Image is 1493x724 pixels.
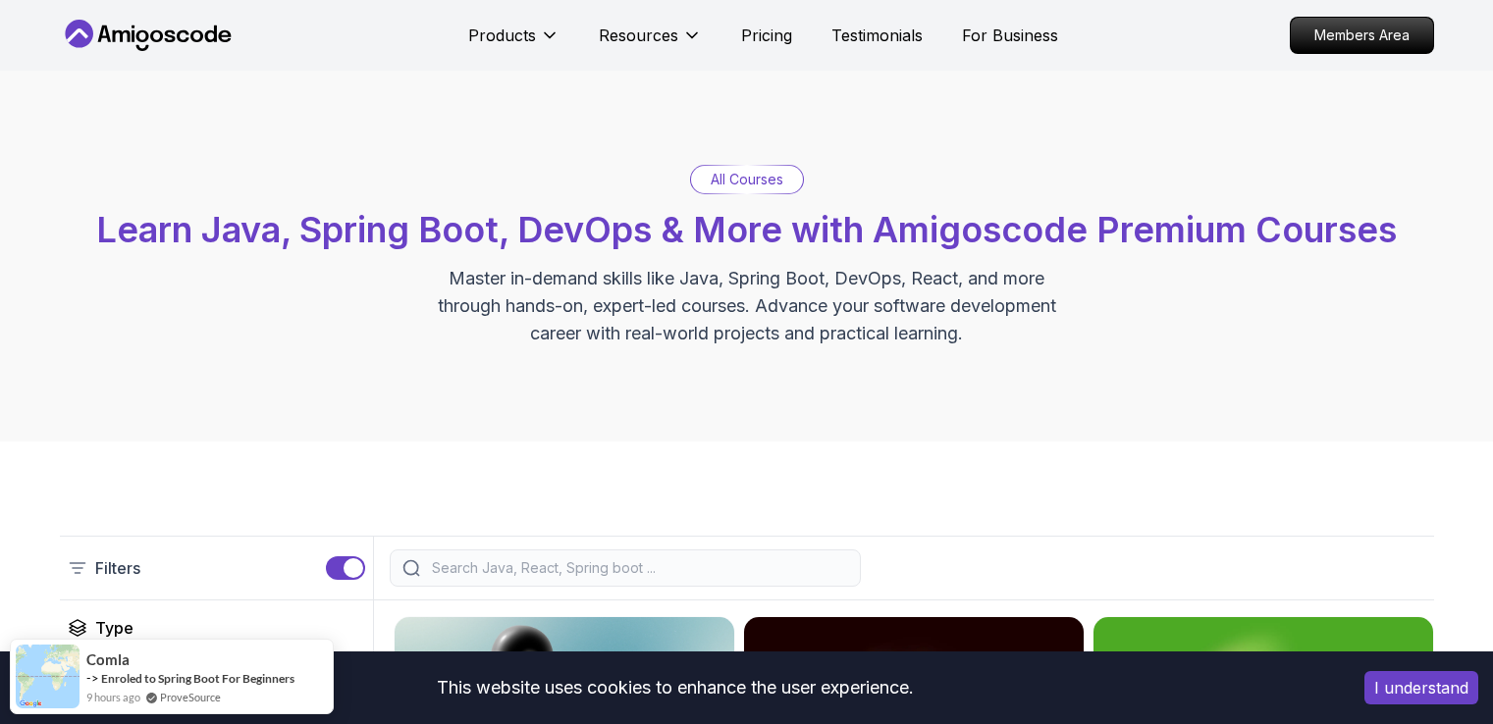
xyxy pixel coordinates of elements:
input: Search Java, React, Spring boot ... [428,558,848,578]
span: Learn Java, Spring Boot, DevOps & More with Amigoscode Premium Courses [96,208,1397,251]
button: Resources [599,24,702,63]
p: All Courses [711,170,783,189]
p: Master in-demand skills like Java, Spring Boot, DevOps, React, and more through hands-on, expert-... [417,265,1077,347]
p: Resources [599,24,678,47]
a: For Business [962,24,1058,47]
p: Members Area [1291,18,1433,53]
a: Enroled to Spring Boot For Beginners [101,671,294,686]
img: provesource social proof notification image [16,645,80,708]
a: Testimonials [831,24,923,47]
iframe: chat widget [1120,314,1473,636]
span: 9 hours ago [86,689,140,705]
span: -> [86,670,99,686]
span: comla [86,651,130,668]
button: Products [468,24,560,63]
a: Pricing [741,24,792,47]
p: Filters [95,556,140,580]
a: ProveSource [160,691,221,703]
div: This website uses cookies to enhance the user experience. [15,666,1335,709]
p: Products [468,24,536,47]
h2: Type [95,616,133,640]
button: Accept cookies [1364,671,1478,704]
a: Members Area [1290,17,1434,54]
iframe: chat widget [1411,646,1473,704]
